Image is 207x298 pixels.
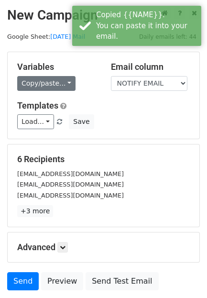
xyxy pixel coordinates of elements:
[17,242,190,253] h5: Advanced
[17,170,124,177] small: [EMAIL_ADDRESS][DOMAIN_NAME]
[17,62,97,72] h5: Variables
[159,252,207,298] iframe: Chat Widget
[7,7,200,23] h2: New Campaign
[7,33,85,40] small: Google Sheet:
[50,33,85,40] a: [DATE] Mail
[7,272,39,290] a: Send
[17,114,54,129] a: Load...
[96,10,197,42] div: Copied {{NAME}}. You can paste it into your email.
[17,76,76,91] a: Copy/paste...
[17,181,124,188] small: [EMAIL_ADDRESS][DOMAIN_NAME]
[111,62,190,72] h5: Email column
[17,192,124,199] small: [EMAIL_ADDRESS][DOMAIN_NAME]
[69,114,94,129] button: Save
[41,272,83,290] a: Preview
[86,272,158,290] a: Send Test Email
[17,154,190,165] h5: 6 Recipients
[17,100,58,110] a: Templates
[17,205,53,217] a: +3 more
